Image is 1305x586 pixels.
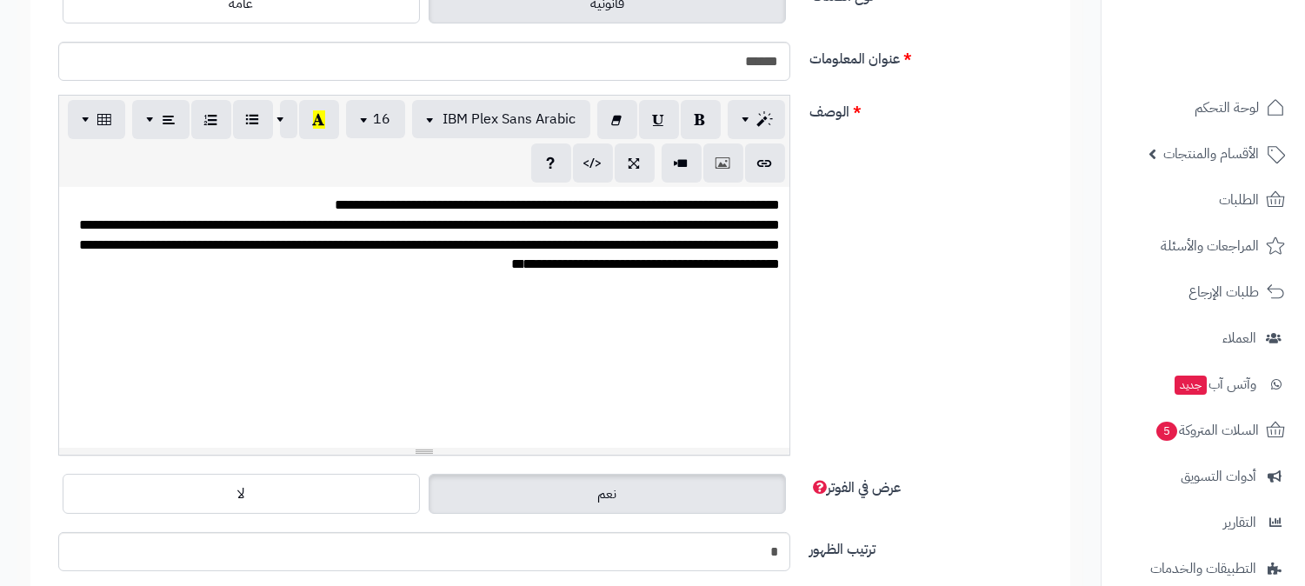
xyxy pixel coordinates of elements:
[1112,317,1295,359] a: العملاء
[1112,456,1295,497] a: أدوات التسويق
[1173,372,1256,396] span: وآتس آب
[1195,96,1259,120] span: لوحة التحكم
[1175,376,1207,395] span: جديد
[412,100,590,138] button: IBM Plex Sans Arabic
[803,95,1056,123] label: الوصف
[346,100,405,138] button: 16
[1112,225,1295,267] a: المراجعات والأسئلة
[1112,502,1295,543] a: التقارير
[1112,87,1295,129] a: لوحة التحكم
[597,483,616,504] span: نعم
[1112,179,1295,221] a: الطلبات
[374,109,391,130] span: 16
[810,477,902,498] span: عرض في الفوتر
[1219,188,1259,212] span: الطلبات
[1187,30,1288,66] img: logo-2.png
[443,109,576,130] span: IBM Plex Sans Arabic
[803,42,1056,70] label: عنوان المعلومات
[1150,556,1256,581] span: التطبيقات والخدمات
[1188,280,1259,304] span: طلبات الإرجاع
[1112,271,1295,313] a: طلبات الإرجاع
[1161,234,1259,258] span: المراجعات والأسئلة
[803,532,1056,560] label: ترتيب الظهور
[1112,363,1295,405] a: وآتس آبجديد
[1112,410,1295,451] a: السلات المتروكة5
[1155,418,1259,443] span: السلات المتروكة
[1181,464,1256,489] span: أدوات التسويق
[237,483,244,504] span: لا
[1223,510,1256,535] span: التقارير
[1222,326,1256,350] span: العملاء
[1163,142,1259,166] span: الأقسام والمنتجات
[1155,421,1178,442] span: 5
